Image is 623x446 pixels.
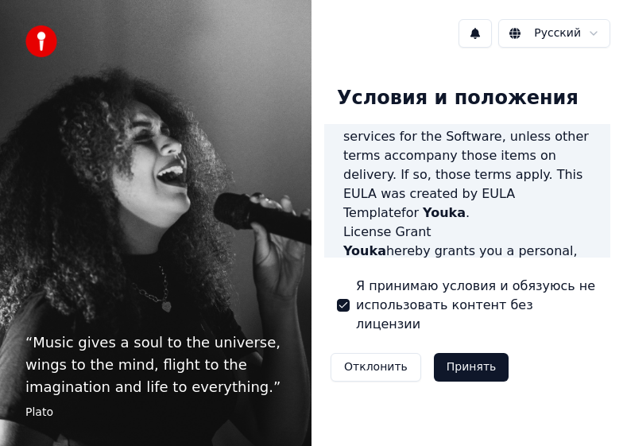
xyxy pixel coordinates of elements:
label: Я принимаю условия и обязуюсь не использовать контент без лицензии [356,277,598,334]
div: Условия и положения [324,73,591,124]
button: Отклонить [331,353,421,382]
p: hereby grants you a personal, non-transferable, non-exclusive licence to use the software on your... [343,242,591,337]
img: youka [25,25,57,57]
h3: License Grant [343,223,591,242]
span: Youka [423,205,466,220]
button: Принять [434,353,509,382]
footer: Plato [25,405,286,421]
span: Youka [343,243,386,258]
p: “ Music gives a soul to the universe, wings to the mind, flight to the imagination and life to ev... [25,332,286,398]
a: EULA Template [343,186,515,220]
